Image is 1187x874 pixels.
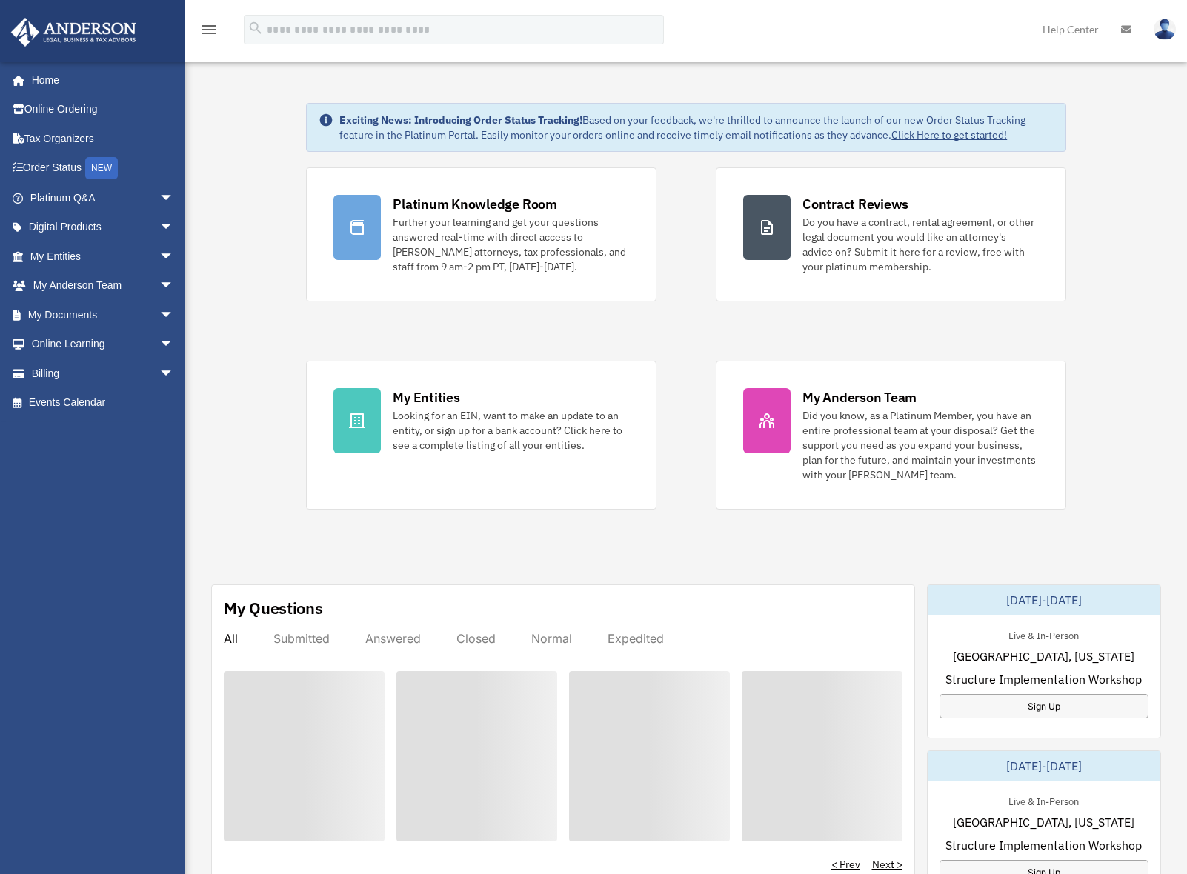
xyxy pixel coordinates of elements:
div: Normal [531,631,572,646]
div: Did you know, as a Platinum Member, you have an entire professional team at your disposal? Get th... [802,408,1039,482]
span: arrow_drop_down [159,300,189,330]
div: Based on your feedback, we're thrilled to announce the launch of our new Order Status Tracking fe... [339,113,1054,142]
a: Sign Up [940,694,1149,718]
div: Closed [456,631,496,646]
a: < Prev [831,857,860,872]
a: My Entities Looking for an EIN, want to make an update to an entity, or sign up for a bank accoun... [306,361,656,510]
img: User Pic [1154,19,1176,40]
span: arrow_drop_down [159,271,189,301]
a: My Entitiesarrow_drop_down [10,241,196,271]
div: [DATE]-[DATE] [928,585,1161,615]
div: [DATE]-[DATE] [928,751,1161,781]
a: Billingarrow_drop_down [10,358,196,388]
span: Structure Implementation Workshop [945,670,1142,688]
div: All [224,631,238,646]
a: Platinum Q&Aarrow_drop_down [10,183,196,213]
span: [GEOGRAPHIC_DATA], [US_STATE] [953,647,1134,665]
div: Submitted [273,631,330,646]
i: search [247,20,264,36]
div: My Anderson Team [802,388,917,407]
a: Tax Organizers [10,124,196,153]
span: arrow_drop_down [159,358,189,389]
a: Digital Productsarrow_drop_down [10,213,196,242]
a: Online Learningarrow_drop_down [10,330,196,359]
a: My Anderson Teamarrow_drop_down [10,271,196,301]
a: Click Here to get started! [891,128,1007,141]
div: Do you have a contract, rental agreement, or other legal document you would like an attorney's ad... [802,215,1039,274]
a: My Documentsarrow_drop_down [10,300,196,330]
a: My Anderson Team Did you know, as a Platinum Member, you have an entire professional team at your... [716,361,1066,510]
a: Next > [872,857,902,872]
a: Order StatusNEW [10,153,196,184]
div: Live & In-Person [997,793,1091,808]
div: Live & In-Person [997,627,1091,642]
a: Events Calendar [10,388,196,418]
span: [GEOGRAPHIC_DATA], [US_STATE] [953,813,1134,831]
span: Structure Implementation Workshop [945,836,1142,854]
div: Looking for an EIN, want to make an update to an entity, or sign up for a bank account? Click her... [393,408,629,453]
a: Online Ordering [10,95,196,124]
div: Further your learning and get your questions answered real-time with direct access to [PERSON_NAM... [393,215,629,274]
span: arrow_drop_down [159,213,189,243]
div: My Questions [224,597,323,619]
a: Home [10,65,189,95]
a: menu [200,26,218,39]
strong: Exciting News: Introducing Order Status Tracking! [339,113,582,127]
img: Anderson Advisors Platinum Portal [7,18,141,47]
span: arrow_drop_down [159,241,189,272]
span: arrow_drop_down [159,330,189,360]
a: Platinum Knowledge Room Further your learning and get your questions answered real-time with dire... [306,167,656,301]
a: Contract Reviews Do you have a contract, rental agreement, or other legal document you would like... [716,167,1066,301]
div: My Entities [393,388,459,407]
div: NEW [85,157,118,179]
div: Platinum Knowledge Room [393,195,557,213]
span: arrow_drop_down [159,183,189,213]
div: Answered [365,631,421,646]
div: Expedited [608,631,664,646]
i: menu [200,21,218,39]
div: Contract Reviews [802,195,908,213]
